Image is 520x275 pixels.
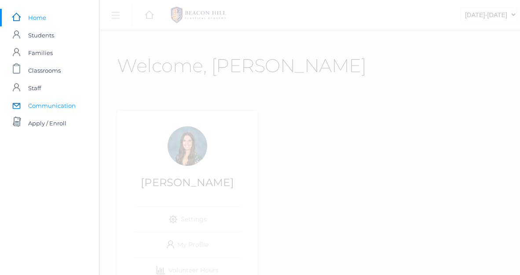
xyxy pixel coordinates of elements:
[28,9,46,26] span: Home
[28,44,53,62] span: Families
[28,26,54,44] span: Students
[28,62,61,79] span: Classrooms
[28,97,76,114] span: Communication
[28,79,41,97] span: Staff
[28,114,66,132] span: Apply / Enroll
